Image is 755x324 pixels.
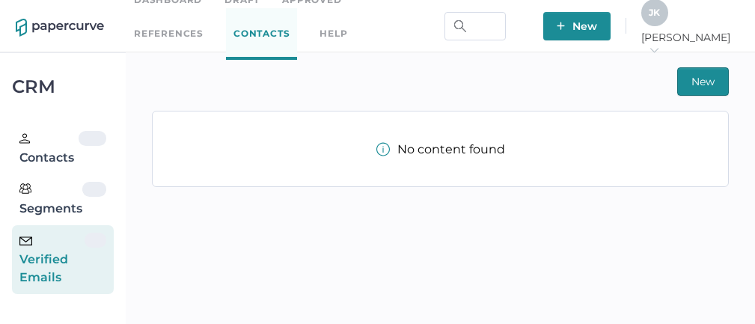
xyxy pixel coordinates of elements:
[543,12,611,40] button: New
[649,7,660,18] span: J K
[19,236,32,245] img: email-icon-black.c777dcea.svg
[649,45,659,55] i: arrow_right
[376,142,390,156] img: info-tooltip-active.a952ecf1.svg
[691,68,715,95] span: New
[19,233,85,287] div: Verified Emails
[320,25,347,42] div: help
[557,12,597,40] span: New
[134,25,204,42] a: References
[19,183,31,195] img: segments.b9481e3d.svg
[557,22,565,30] img: plus-white.e19ec114.svg
[19,133,30,144] img: person.20a629c4.svg
[376,142,505,156] div: No content found
[454,20,466,32] img: search.bf03fe8b.svg
[16,19,104,37] img: papercurve-logo-colour.7244d18c.svg
[677,67,729,96] button: New
[12,80,114,94] div: CRM
[444,12,506,40] input: Search Workspace
[641,31,739,58] span: [PERSON_NAME]
[226,8,297,60] a: Contacts
[19,182,82,218] div: Segments
[19,131,79,167] div: Contacts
